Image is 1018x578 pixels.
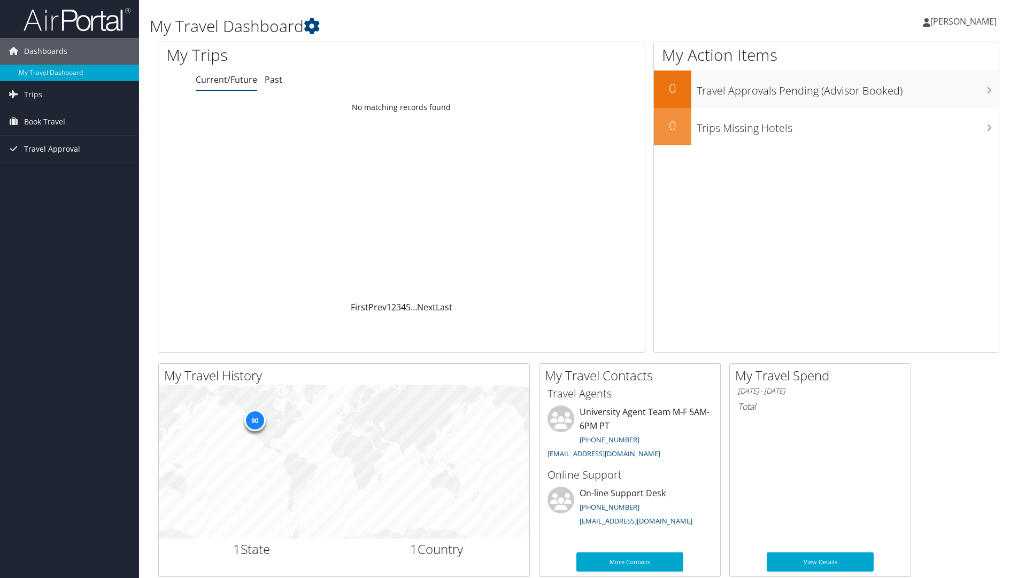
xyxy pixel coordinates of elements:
h2: 0 [654,116,691,135]
a: First [351,301,368,313]
h2: State [167,540,336,558]
span: Book Travel [24,108,65,135]
h3: Travel Agents [547,386,712,401]
span: [PERSON_NAME] [930,15,997,27]
span: 1 [410,540,418,558]
h2: My Travel Contacts [545,366,720,385]
a: 1 [387,301,391,313]
h1: My Travel Dashboard [150,15,721,37]
a: View Details [767,552,874,572]
span: Travel Approval [24,136,80,162]
h2: My Travel Spend [735,366,911,385]
a: Prev [368,301,387,313]
h3: Online Support [547,467,712,482]
span: 1 [233,540,241,558]
a: 5 [406,301,411,313]
h2: My Travel History [164,366,529,385]
h2: Country [352,540,522,558]
a: 3 [396,301,401,313]
a: Last [436,301,452,313]
h1: My Action Items [654,44,999,66]
li: University Agent Team M-F 5AM-6PM PT [542,405,718,463]
h1: My Trips [166,44,434,66]
a: [EMAIL_ADDRESS][DOMAIN_NAME] [580,516,692,526]
h6: Total [738,401,903,412]
img: airportal-logo.png [24,7,130,32]
span: Trips [24,81,42,108]
a: Past [265,74,282,85]
h3: Trips Missing Hotels [697,115,999,136]
a: 0Travel Approvals Pending (Advisor Booked) [654,71,999,108]
a: [EMAIL_ADDRESS][DOMAIN_NAME] [547,449,660,458]
h6: [DATE] - [DATE] [738,386,903,396]
a: 2 [391,301,396,313]
a: [PHONE_NUMBER] [580,502,639,512]
span: Dashboards [24,38,67,65]
li: On-line Support Desk [542,487,718,530]
h2: 0 [654,79,691,97]
a: Current/Future [196,74,257,85]
a: 4 [401,301,406,313]
span: … [411,301,417,313]
td: No matching records found [158,98,645,117]
div: 90 [244,410,265,431]
a: [PERSON_NAME] [923,5,1007,37]
a: More Contacts [576,552,683,572]
a: Next [417,301,436,313]
h3: Travel Approvals Pending (Advisor Booked) [697,78,999,98]
a: [PHONE_NUMBER] [580,435,639,444]
a: 0Trips Missing Hotels [654,108,999,145]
